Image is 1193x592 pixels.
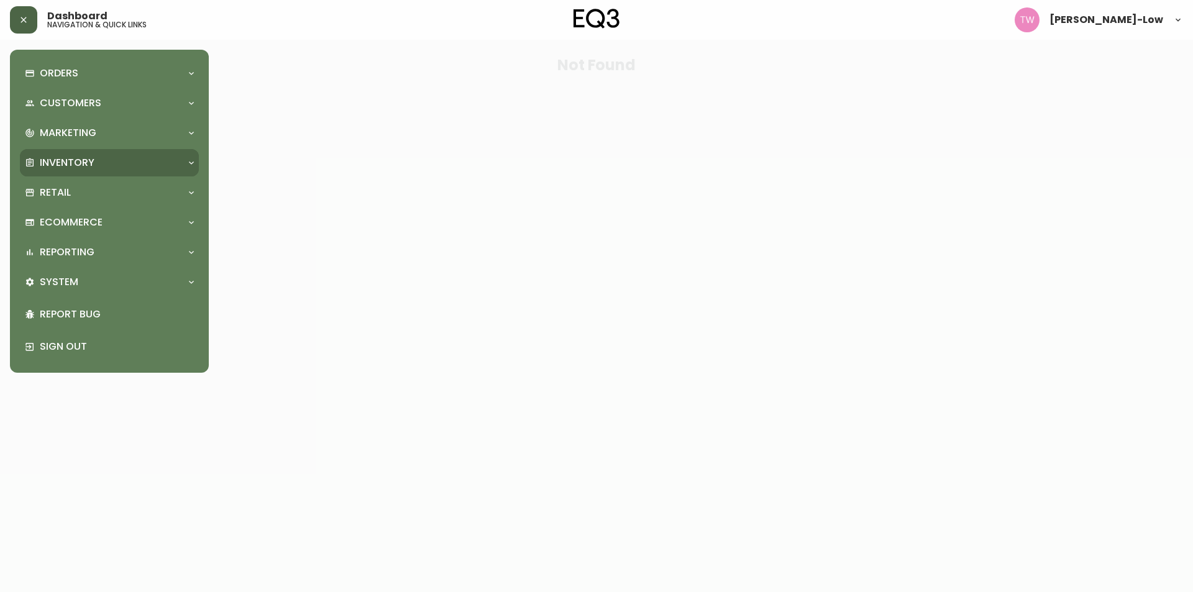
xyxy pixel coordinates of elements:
[40,340,194,353] p: Sign Out
[1015,7,1040,32] img: e49ea9510ac3bfab467b88a9556f947d
[47,21,147,29] h5: navigation & quick links
[40,216,103,229] p: Ecommerce
[20,89,199,117] div: Customers
[20,60,199,87] div: Orders
[40,156,94,170] p: Inventory
[20,119,199,147] div: Marketing
[20,149,199,176] div: Inventory
[20,298,199,330] div: Report Bug
[47,11,107,21] span: Dashboard
[20,239,199,266] div: Reporting
[40,96,101,110] p: Customers
[20,268,199,296] div: System
[20,209,199,236] div: Ecommerce
[40,275,78,289] p: System
[20,179,199,206] div: Retail
[20,330,199,363] div: Sign Out
[40,186,71,199] p: Retail
[40,245,94,259] p: Reporting
[40,307,194,321] p: Report Bug
[574,9,619,29] img: logo
[40,66,78,80] p: Orders
[40,126,96,140] p: Marketing
[1049,15,1163,25] span: [PERSON_NAME]-Low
